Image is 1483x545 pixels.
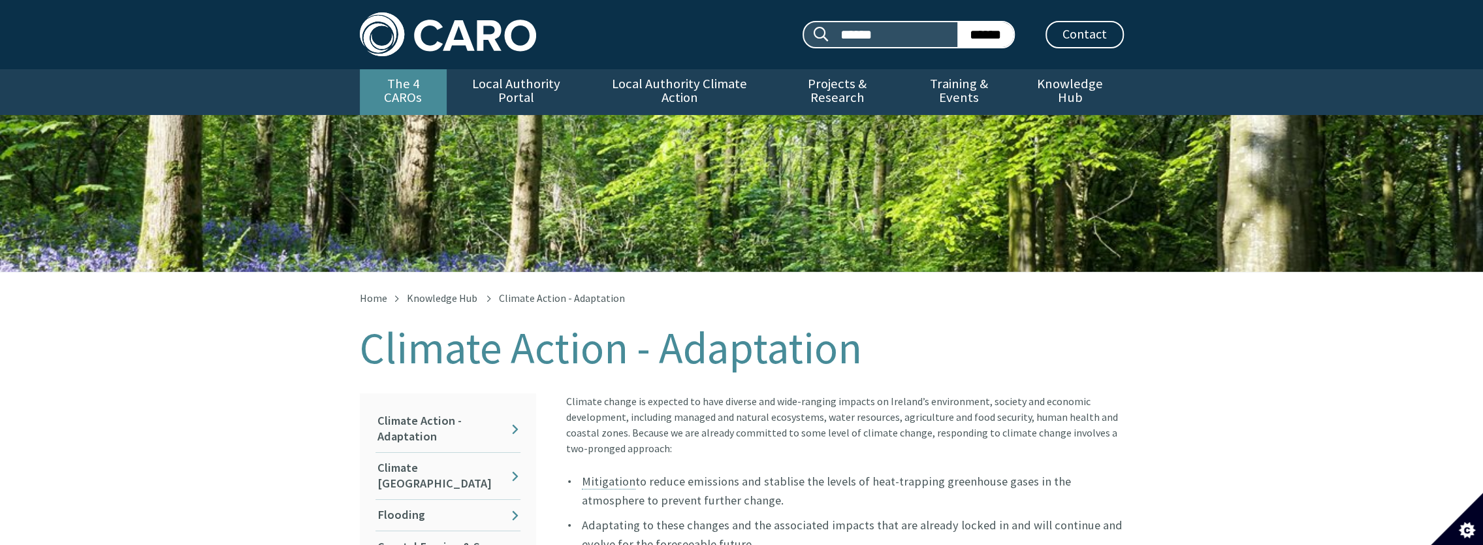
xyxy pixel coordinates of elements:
[1045,21,1124,48] a: Contact
[407,291,477,305] a: Knowledge Hub
[375,500,520,531] a: Flooding
[360,291,387,305] a: Home
[1016,69,1123,115] a: Knowledge Hub
[566,472,1124,510] li: to reduce emissions and stablise the levels of heat-trapping greenhouse gases in the atmosphere t...
[375,406,520,452] a: Climate Action - Adaptation
[447,69,586,115] a: Local Authority Portal
[902,69,1016,115] a: Training & Events
[586,69,773,115] a: Local Authority Climate Action
[773,69,902,115] a: Projects & Research
[360,324,1124,372] h1: Climate Action - Adaptation
[566,393,1124,456] div: Climate change is expected to have diverse and wide-ranging impacts on Ireland’s environment, soc...
[499,291,625,305] span: Climate Action - Adaptation
[375,453,520,499] a: Climate [GEOGRAPHIC_DATA]
[1431,493,1483,545] button: Set cookie preferences
[360,69,447,115] a: The 4 CAROs
[582,474,635,489] a: Mitigation
[360,12,536,56] img: Caro logo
